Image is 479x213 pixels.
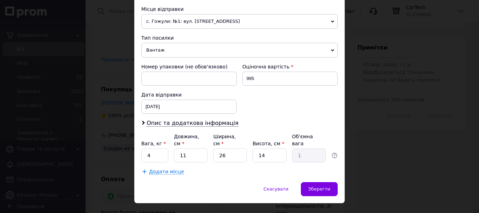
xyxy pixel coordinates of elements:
span: Вантаж [141,43,338,58]
span: с. Гожули: №1: вул. [STREET_ADDRESS] [141,14,338,29]
div: Об'ємна вага [292,133,326,147]
span: Тип посилки [141,35,174,41]
label: Довжина, см [174,134,199,146]
span: Зберегти [308,186,330,192]
span: Скасувати [263,186,288,192]
span: Додати місце [149,169,184,175]
span: Місце відправки [141,6,184,12]
div: Оціночна вартість [242,63,338,70]
label: Вага, кг [141,141,166,146]
label: Ширина, см [213,134,236,146]
div: Дата відправки [141,91,237,98]
span: Опис та додаткова інформація [147,120,238,127]
label: Висота, см [252,141,284,146]
div: Номер упаковки (не обов'язково) [141,63,237,70]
